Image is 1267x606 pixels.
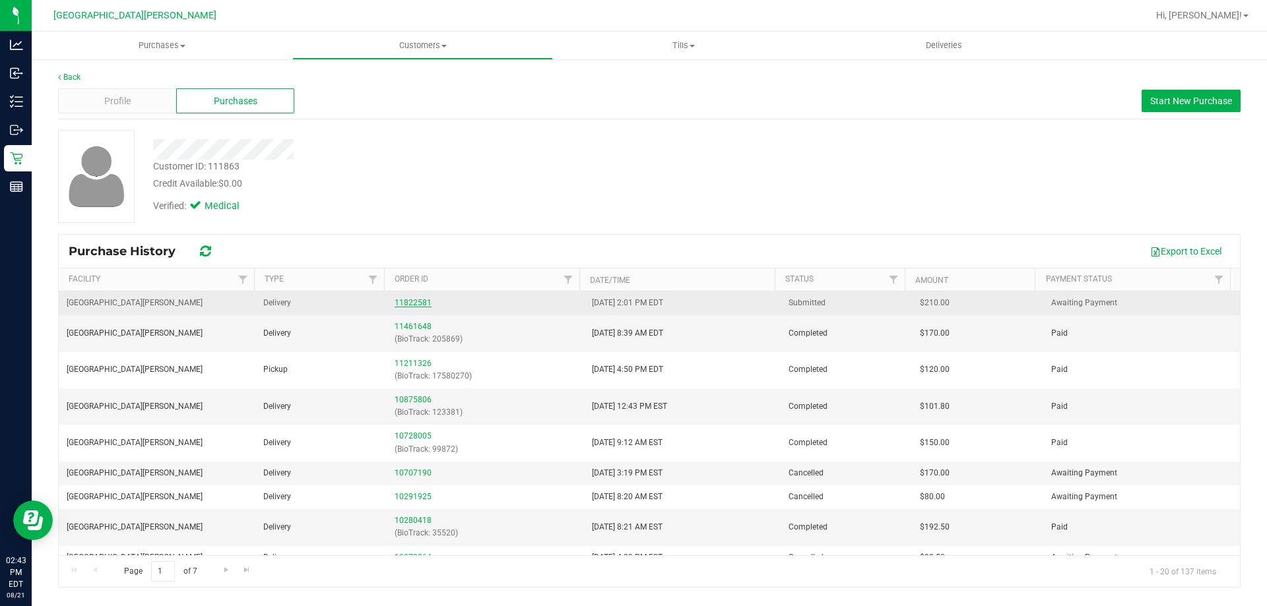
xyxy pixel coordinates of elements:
[920,437,950,449] span: $150.00
[1051,297,1117,309] span: Awaiting Payment
[67,363,203,376] span: [GEOGRAPHIC_DATA][PERSON_NAME]
[789,327,828,340] span: Completed
[883,268,905,291] a: Filter
[1051,400,1068,413] span: Paid
[67,551,203,564] span: [GEOGRAPHIC_DATA][PERSON_NAME]
[592,491,663,503] span: [DATE] 8:20 AM EST
[238,561,257,579] a: Go to the last page
[395,443,575,456] p: (BioTrack: 99872)
[395,359,432,368] a: 11211326
[153,177,734,191] div: Credit Available:
[554,40,813,51] span: Tills
[265,274,284,284] a: Type
[395,274,428,284] a: Order ID
[1208,268,1230,291] a: Filter
[153,160,240,173] div: Customer ID: 111863
[789,491,824,503] span: Cancelled
[592,400,667,413] span: [DATE] 12:43 PM EST
[10,180,23,193] inline-svg: Reports
[395,492,432,501] a: 10291925
[592,363,663,376] span: [DATE] 4:50 PM EDT
[1051,363,1068,376] span: Paid
[395,431,432,440] a: 10728005
[1139,561,1227,581] span: 1 - 20 of 137 items
[1051,327,1068,340] span: Paid
[915,276,948,285] a: Amount
[53,10,216,21] span: [GEOGRAPHIC_DATA][PERSON_NAME]
[67,297,203,309] span: [GEOGRAPHIC_DATA][PERSON_NAME]
[263,467,291,479] span: Delivery
[69,274,100,284] a: Facility
[205,199,257,214] span: Medical
[920,467,950,479] span: $170.00
[6,590,26,600] p: 08/21
[395,468,432,477] a: 10707190
[67,467,203,479] span: [GEOGRAPHIC_DATA][PERSON_NAME]
[1051,521,1068,533] span: Paid
[153,199,257,214] div: Verified:
[395,370,575,382] p: (BioTrack: 17580270)
[113,561,208,582] span: Page of 7
[592,437,663,449] span: [DATE] 9:12 AM EST
[592,521,663,533] span: [DATE] 8:21 AM EST
[32,32,292,59] a: Purchases
[263,327,291,340] span: Delivery
[263,491,291,503] span: Delivery
[58,73,81,82] a: Back
[1150,96,1232,106] span: Start New Purchase
[62,142,131,210] img: user-icon.png
[920,400,950,413] span: $101.80
[263,551,291,564] span: Delivery
[908,40,980,51] span: Deliveries
[67,327,203,340] span: [GEOGRAPHIC_DATA][PERSON_NAME]
[395,322,432,331] a: 11461648
[32,40,292,51] span: Purchases
[590,276,630,285] a: Date/Time
[395,553,432,562] a: 10279264
[395,516,432,525] a: 10280418
[395,395,432,404] a: 10875806
[814,32,1074,59] a: Deliveries
[1142,90,1241,112] button: Start New Purchase
[151,561,175,582] input: 1
[558,268,579,291] a: Filter
[10,95,23,108] inline-svg: Inventory
[1051,551,1117,564] span: Awaiting Payment
[263,437,291,449] span: Delivery
[789,363,828,376] span: Completed
[1051,491,1117,503] span: Awaiting Payment
[67,521,203,533] span: [GEOGRAPHIC_DATA][PERSON_NAME]
[592,327,663,340] span: [DATE] 8:39 AM EDT
[1142,240,1230,262] button: Export to Excel
[67,437,203,449] span: [GEOGRAPHIC_DATA][PERSON_NAME]
[10,123,23,136] inline-svg: Outbound
[789,467,824,479] span: Cancelled
[69,244,189,258] span: Purchase History
[592,551,663,564] span: [DATE] 4:29 PM EST
[263,400,291,413] span: Delivery
[920,327,950,340] span: $170.00
[1051,437,1068,449] span: Paid
[292,32,553,59] a: Customers
[10,67,23,80] inline-svg: Inbound
[6,555,26,590] p: 02:43 PM EDT
[216,561,236,579] a: Go to the next page
[10,38,23,51] inline-svg: Analytics
[789,521,828,533] span: Completed
[232,268,254,291] a: Filter
[1051,467,1117,479] span: Awaiting Payment
[395,527,575,539] p: (BioTrack: 35520)
[920,363,950,376] span: $120.00
[395,406,575,419] p: (BioTrack: 123381)
[395,298,432,307] a: 11822581
[67,491,203,503] span: [GEOGRAPHIC_DATA][PERSON_NAME]
[10,152,23,165] inline-svg: Retail
[263,363,288,376] span: Pickup
[362,268,384,291] a: Filter
[592,467,663,479] span: [DATE] 3:19 PM EST
[592,297,663,309] span: [DATE] 2:01 PM EDT
[553,32,814,59] a: Tills
[263,521,291,533] span: Delivery
[920,551,945,564] span: $92.50
[789,551,824,564] span: Cancelled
